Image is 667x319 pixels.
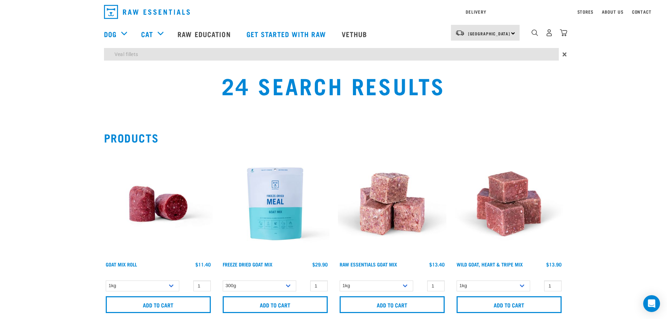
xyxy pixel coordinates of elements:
input: Add to cart [457,296,562,313]
img: van-moving.png [455,30,465,36]
nav: dropdown navigation [98,2,569,22]
img: Goat M Ix 38448 [338,150,446,258]
input: 1 [193,280,211,291]
a: Get started with Raw [239,20,335,48]
a: Stores [577,11,594,13]
input: Add to cart [223,296,328,313]
img: Raw Essentials Freeze Dried Goat Mix [221,150,329,258]
a: Delivery [466,11,486,13]
a: Contact [632,11,652,13]
span: × [562,48,567,61]
img: Raw Essentials Chicken Lamb Beef Bulk Minced Raw Dog Food Roll Unwrapped [104,150,213,258]
img: Goat Heart Tripe 8451 [455,150,563,258]
h2: Products [104,131,563,144]
img: user.png [546,29,553,36]
input: 1 [544,280,562,291]
a: Wild Goat, Heart & Tripe Mix [457,263,523,265]
a: Raw Essentials Goat Mix [340,263,397,265]
a: Freeze Dried Goat Mix [223,263,272,265]
div: $13.90 [546,262,562,267]
div: $11.40 [195,262,211,267]
input: Add to cart [106,296,211,313]
a: Dog [104,29,117,39]
span: [GEOGRAPHIC_DATA] [468,32,510,35]
input: Add to cart [340,296,445,313]
a: Goat Mix Roll [106,263,137,265]
img: Raw Essentials Logo [104,5,190,19]
div: Open Intercom Messenger [643,295,660,312]
div: $29.90 [312,262,328,267]
img: home-icon-1@2x.png [531,29,538,36]
a: Cat [141,29,153,39]
img: home-icon@2x.png [560,29,567,36]
a: Vethub [335,20,376,48]
div: $13.40 [429,262,445,267]
input: 1 [310,280,328,291]
a: About Us [602,11,623,13]
h1: 24 Search Results [124,72,543,98]
input: 1 [427,280,445,291]
a: Raw Education [171,20,239,48]
input: Search... [104,48,559,61]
